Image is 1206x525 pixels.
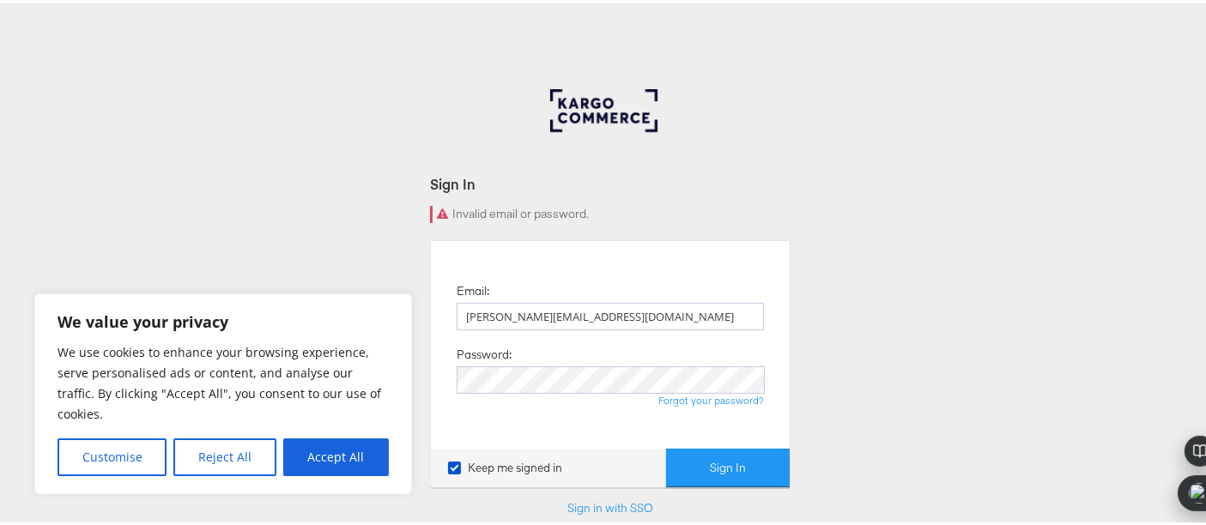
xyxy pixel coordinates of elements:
[666,445,790,484] button: Sign In
[430,171,791,190] div: Sign In
[448,456,562,473] label: Keep me signed in
[58,308,389,329] p: We value your privacy
[430,202,791,220] div: Invalid email or password.
[457,343,512,359] label: Password:
[58,339,389,421] p: We use cookies to enhance your browsing experience, serve personalised ads or content, and analys...
[283,435,389,473] button: Accept All
[173,435,276,473] button: Reject All
[567,497,653,512] a: Sign in with SSO
[457,280,489,296] label: Email:
[34,290,412,491] div: We value your privacy
[658,390,764,403] a: Forgot your password?
[457,299,764,327] input: Email
[58,435,167,473] button: Customise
